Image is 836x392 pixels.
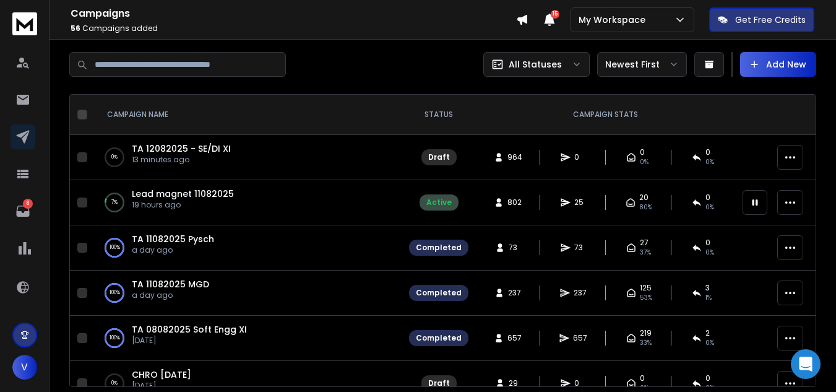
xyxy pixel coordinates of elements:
p: Campaigns added [71,24,516,33]
td: 100%TA 11082025 MGDa day ago [92,271,402,316]
p: 0 % [111,151,118,163]
button: V [12,355,37,380]
div: Draft [428,378,450,388]
button: Newest First [597,52,687,77]
span: 0 [705,373,710,383]
p: [DATE] [132,381,191,391]
span: 0 [705,193,710,203]
span: 0% [640,157,649,167]
td: 0%TA 12082025 - SE/DI XI13 minutes ago [92,135,402,180]
span: 0 [640,373,645,383]
p: 0 % [111,377,118,390]
p: Get Free Credits [735,14,806,26]
img: logo [12,12,37,35]
span: 0 % [705,203,714,212]
span: 37 % [640,248,651,258]
span: 237 [508,288,521,298]
span: 53 % [640,293,652,303]
div: Completed [416,333,462,343]
span: 73 [509,243,521,253]
span: 56 [71,23,80,33]
a: 8 [11,199,35,224]
p: a day ago [132,290,209,300]
span: 0% [705,157,714,167]
span: 27 [640,238,649,248]
span: 29 [509,378,521,388]
th: CAMPAIGN STATS [476,95,735,135]
span: 125 [640,283,652,293]
p: 100 % [110,242,120,254]
td: 7%Lead magnet 1108202519 hours ago [92,180,402,225]
p: 100 % [110,287,120,299]
p: 8 [23,199,33,209]
span: 657 [507,333,522,343]
td: 100%TA 08082025 Soft Engg XI[DATE] [92,316,402,361]
p: 100 % [110,332,120,344]
p: 19 hours ago [132,200,234,210]
div: Completed [416,288,462,298]
span: 0 [640,147,645,157]
div: Draft [428,152,450,162]
a: CHRO [DATE] [132,368,191,381]
span: 20 [639,193,649,203]
td: 100%TA 11082025 Pyscha day ago [92,225,402,271]
span: 657 [573,333,587,343]
span: 73 [574,243,587,253]
span: 25 [574,198,587,207]
span: 0 [705,238,710,248]
span: 0 [574,378,587,388]
a: TA 08082025 Soft Engg XI [132,323,247,336]
span: 802 [507,198,522,207]
a: TA 11082025 Pysch [132,233,214,245]
a: TA 11082025 MGD [132,278,209,290]
span: 3 [705,283,710,293]
h1: Campaigns [71,6,516,21]
span: 1 % [705,293,712,303]
span: 33 % [640,338,652,348]
span: 0 % [705,338,714,348]
span: 0 [574,152,587,162]
p: 13 minutes ago [132,155,231,165]
th: STATUS [402,95,476,135]
div: Active [426,198,452,207]
span: 964 [507,152,522,162]
div: Open Intercom Messenger [791,349,821,379]
span: 0 [705,147,710,157]
p: 7 % [111,196,118,209]
span: 80 % [639,203,652,212]
a: Lead magnet 11082025 [132,188,234,200]
button: Get Free Credits [709,7,814,32]
span: 0 % [705,248,714,258]
div: Completed [416,243,462,253]
p: All Statuses [509,58,562,71]
span: 2 [705,328,710,338]
span: 237 [574,288,587,298]
p: My Workspace [579,14,650,26]
p: a day ago [132,245,214,255]
button: Add New [740,52,816,77]
p: [DATE] [132,336,247,346]
span: 15 [551,10,559,19]
th: CAMPAIGN NAME [92,95,402,135]
span: 219 [640,328,652,338]
a: TA 12082025 - SE/DI XI [132,142,231,155]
